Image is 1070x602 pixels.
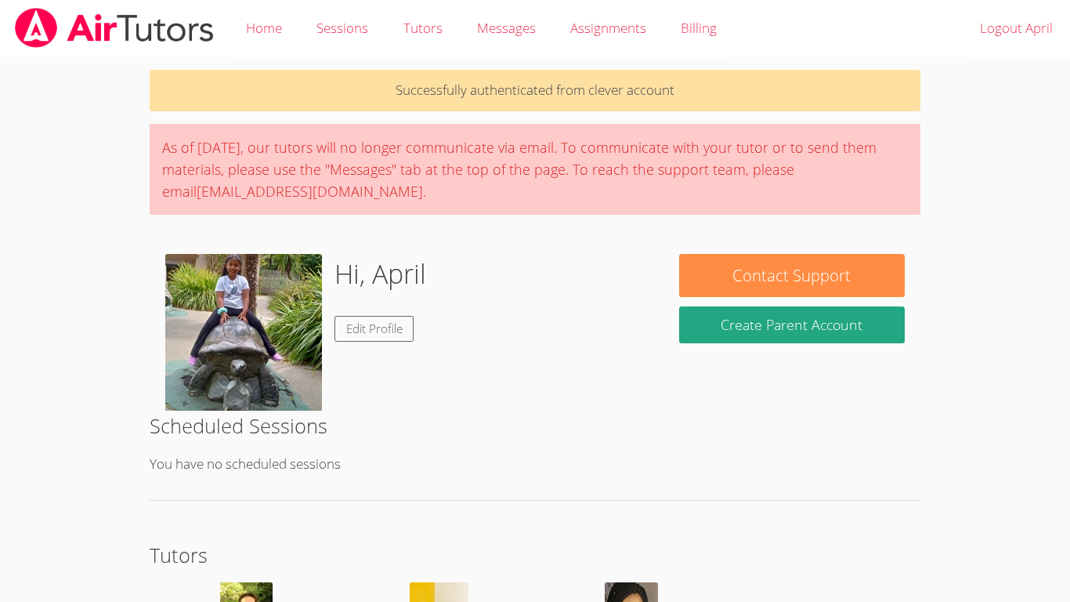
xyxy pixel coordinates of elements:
[334,254,426,294] h1: Hi, April
[334,316,414,342] a: Edit Profile
[477,19,536,37] span: Messages
[165,254,322,411] img: IMG_20240425_150803118_HDR.jpg
[150,70,920,111] p: Successfully authenticated from clever account
[150,540,920,570] h2: Tutors
[13,8,215,48] img: airtutors_banner-c4298cdbf04f3fff15de1276eac7730deb9818008684d7c2e4769d2f7ddbe033.png
[679,306,905,343] button: Create Parent Account
[150,411,920,441] h2: Scheduled Sessions
[150,453,920,476] p: You have no scheduled sessions
[679,254,905,297] button: Contact Support
[150,124,920,215] div: As of [DATE], our tutors will no longer communicate via email. To communicate with your tutor or ...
